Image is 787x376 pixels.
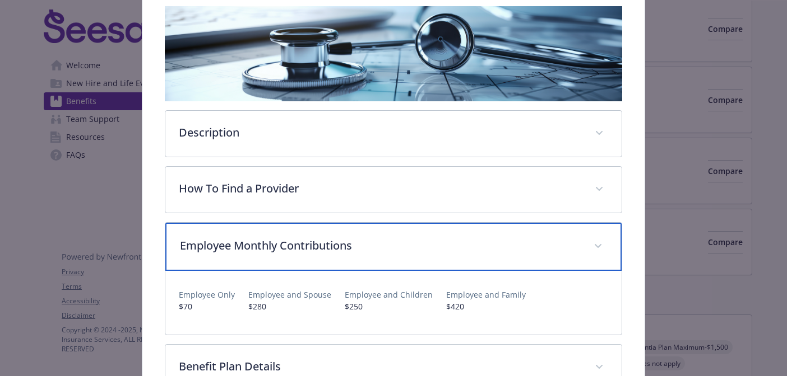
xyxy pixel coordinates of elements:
[248,289,331,300] p: Employee and Spouse
[179,289,235,300] p: Employee Only
[165,6,623,101] img: banner
[165,223,622,271] div: Employee Monthly Contributions
[446,300,526,312] p: $420
[179,124,582,141] p: Description
[165,111,622,157] div: Description
[179,358,582,375] p: Benefit Plan Details
[345,289,433,300] p: Employee and Children
[179,300,235,312] p: $70
[345,300,433,312] p: $250
[179,180,582,197] p: How To Find a Provider
[165,271,622,335] div: Employee Monthly Contributions
[165,167,622,213] div: How To Find a Provider
[446,289,526,300] p: Employee and Family
[180,237,581,254] p: Employee Monthly Contributions
[248,300,331,312] p: $280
